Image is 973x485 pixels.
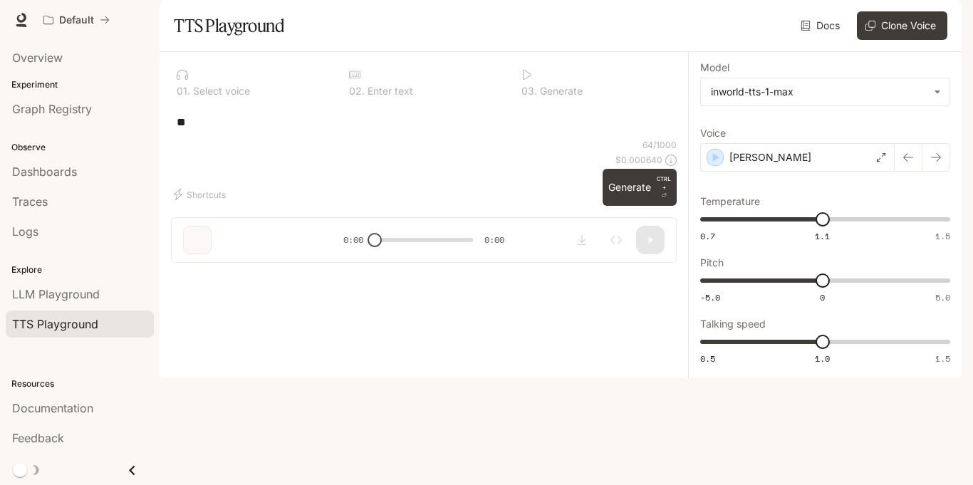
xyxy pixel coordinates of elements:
p: 0 1 . [177,86,190,96]
p: Talking speed [700,319,766,329]
p: ⏎ [657,174,671,200]
p: 0 2 . [349,86,365,96]
button: All workspaces [37,6,116,34]
span: -5.0 [700,291,720,303]
span: 0.5 [700,353,715,365]
p: Enter text [365,86,413,96]
button: Clone Voice [857,11,947,40]
p: Pitch [700,258,724,268]
p: Temperature [700,197,760,207]
span: 1.5 [935,230,950,242]
div: inworld-tts-1-max [701,78,949,105]
button: GenerateCTRL +⏎ [603,169,677,206]
p: CTRL + [657,174,671,192]
button: Shortcuts [171,183,231,206]
p: [PERSON_NAME] [729,150,811,165]
p: Select voice [190,86,250,96]
div: inworld-tts-1-max [711,85,927,99]
p: Generate [537,86,583,96]
a: Docs [798,11,845,40]
p: Model [700,63,729,73]
span: 1.5 [935,353,950,365]
p: Default [59,14,94,26]
p: $ 0.000640 [615,154,662,166]
span: 0.7 [700,230,715,242]
p: 64 / 1000 [642,139,677,151]
span: 1.1 [815,230,830,242]
p: 0 3 . [521,86,537,96]
span: 0 [820,291,825,303]
p: Voice [700,128,726,138]
span: 5.0 [935,291,950,303]
h1: TTS Playground [174,11,284,40]
span: 1.0 [815,353,830,365]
